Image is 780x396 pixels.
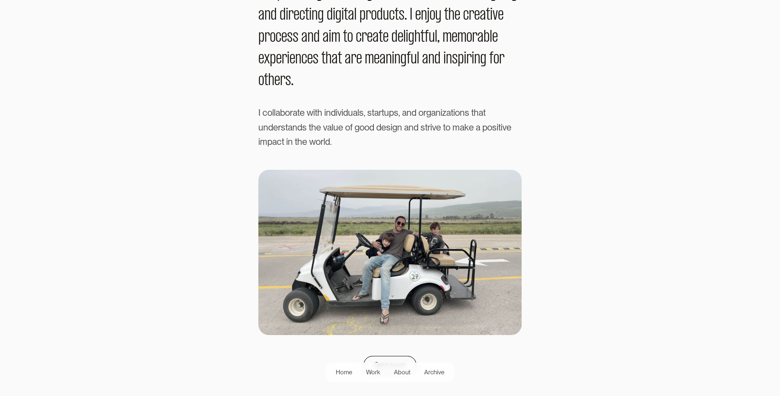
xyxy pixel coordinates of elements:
[474,4,480,26] span: e
[436,106,441,120] span: n
[371,4,377,26] span: o
[295,135,297,149] span: t
[389,106,394,120] span: p
[472,48,474,70] span: i
[484,27,490,48] span: b
[431,106,436,120] span: a
[411,48,417,70] span: u
[414,120,418,135] span: d
[384,106,389,120] span: u
[498,120,501,135] span: t
[301,27,307,48] span: a
[466,27,472,48] span: o
[262,106,267,120] span: c
[265,27,270,48] span: r
[318,4,324,26] span: g
[333,4,335,26] span: i
[344,4,348,26] span: t
[273,120,278,135] span: e
[402,106,407,120] span: a
[469,120,474,135] span: e
[323,135,325,149] span: l
[278,120,281,135] span: r
[502,120,506,135] span: v
[437,27,440,48] span: ,
[397,120,402,135] span: n
[472,27,477,48] span: r
[380,48,386,70] span: a
[297,106,300,120] span: t
[394,48,400,70] span: n
[286,4,288,26] span: i
[317,106,322,120] span: h
[351,48,356,70] span: r
[271,4,277,26] span: d
[394,106,398,120] span: s
[316,135,321,149] span: o
[410,4,412,26] span: I
[443,27,452,48] span: m
[359,4,366,26] span: p
[421,27,425,48] span: t
[291,70,294,92] span: .
[264,70,268,92] span: t
[341,106,343,120] span: i
[469,4,474,26] span: r
[302,120,307,135] span: s
[309,135,316,149] span: w
[480,4,486,26] span: a
[274,106,276,120] span: l
[338,120,343,135] span: e
[343,27,347,48] span: t
[379,27,383,48] span: t
[460,120,464,135] span: a
[407,48,411,70] span: f
[330,135,332,149] span: .
[458,48,464,70] span: p
[422,48,428,70] span: a
[276,48,282,70] span: e
[369,120,374,135] span: d
[305,4,309,26] span: t
[299,4,305,26] span: c
[316,120,321,135] span: e
[366,368,380,377] div: Work
[392,120,397,135] span: g
[260,135,267,149] span: m
[335,4,341,26] span: g
[474,48,480,70] span: n
[466,48,472,70] span: r
[288,120,292,135] span: a
[405,4,407,26] span: .
[288,135,293,149] span: n
[448,4,454,26] span: h
[463,4,469,26] span: c
[424,368,444,377] div: Archive
[329,27,331,48] span: i
[321,135,323,149] span: r
[421,4,427,26] span: n
[383,27,389,48] span: e
[359,106,364,120] span: s
[399,4,405,26] span: s
[337,106,341,120] span: v
[357,106,359,120] span: l
[313,106,315,120] span: i
[443,48,446,70] span: i
[345,48,351,70] span: a
[297,135,302,149] span: h
[377,4,383,26] span: d
[327,120,332,135] span: a
[398,27,403,48] span: e
[355,120,359,135] span: g
[350,120,353,135] span: f
[414,27,421,48] span: h
[464,48,466,70] span: i
[442,106,446,120] span: z
[443,120,445,135] span: t
[452,120,460,135] span: m
[374,48,380,70] span: e
[354,4,357,26] span: l
[258,135,260,149] span: i
[379,106,382,120] span: r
